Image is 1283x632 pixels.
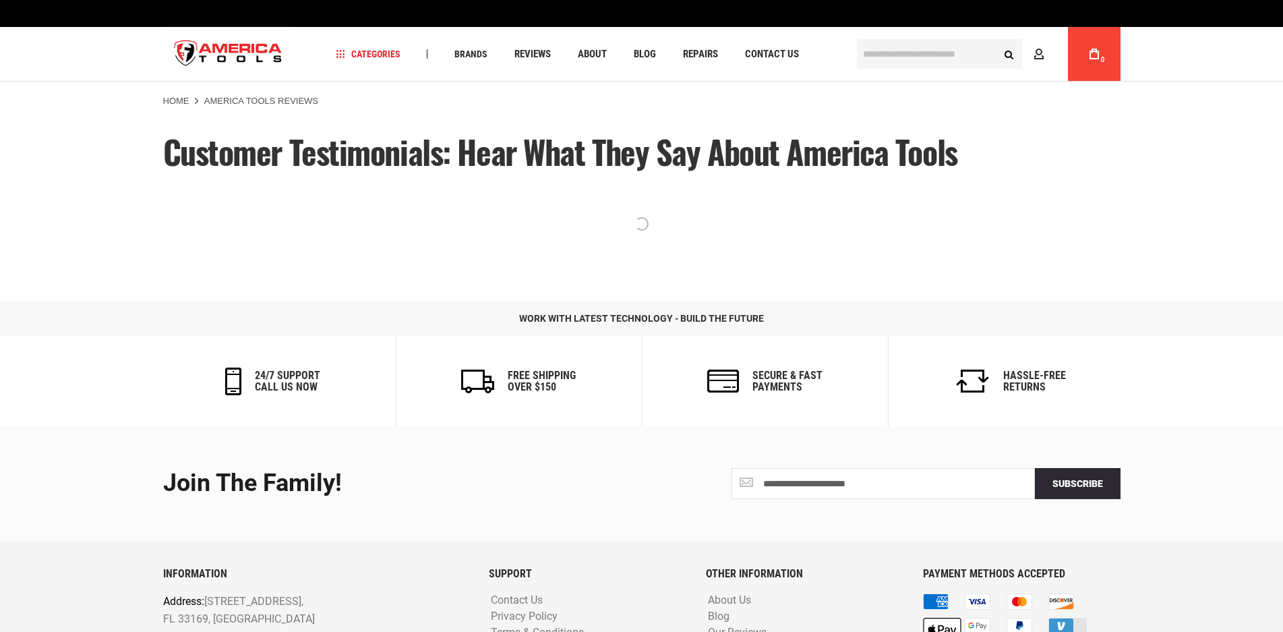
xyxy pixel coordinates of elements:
h6: Free Shipping Over $150 [508,370,576,393]
h6: PAYMENT METHODS ACCEPTED [923,568,1120,580]
a: Blog [628,45,662,63]
a: Privacy Policy [487,610,561,623]
span: Repairs [683,49,718,59]
p: [STREET_ADDRESS], FL 33169, [GEOGRAPHIC_DATA] [163,594,408,628]
img: America Tools [163,29,294,80]
h6: Hassle-Free Returns [1003,370,1066,393]
span: Reviews [514,49,551,59]
a: Repairs [677,45,724,63]
a: store logo [163,29,294,80]
span: Categories [336,49,400,59]
a: Reviews [508,45,557,63]
button: Search [996,41,1022,67]
a: Blog [705,610,733,623]
a: Contact Us [487,594,546,607]
span: Customer Testimonials: Hear What They Say About America Tools [163,127,957,175]
div: Join the Family! [163,470,632,497]
a: About Us [705,594,754,607]
a: Brands [448,45,494,63]
a: About [572,45,613,63]
h6: OTHER INFORMATION [706,568,903,580]
a: Home [163,95,189,107]
h6: secure & fast payments [752,370,823,393]
h6: INFORMATION [163,568,469,580]
a: 0 [1081,27,1107,81]
span: Brands [454,49,487,59]
span: Contact Us [745,49,799,59]
span: About [578,49,607,59]
span: Subscribe [1052,478,1103,489]
h6: SUPPORT [489,568,686,580]
strong: America Tools Reviews [204,96,318,106]
span: Blog [634,49,656,59]
a: Categories [330,45,407,63]
span: Address: [163,596,204,608]
h6: 24/7 support call us now [255,370,320,393]
a: Contact Us [739,45,805,63]
span: 0 [1101,56,1105,63]
button: Subscribe [1035,468,1121,499]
